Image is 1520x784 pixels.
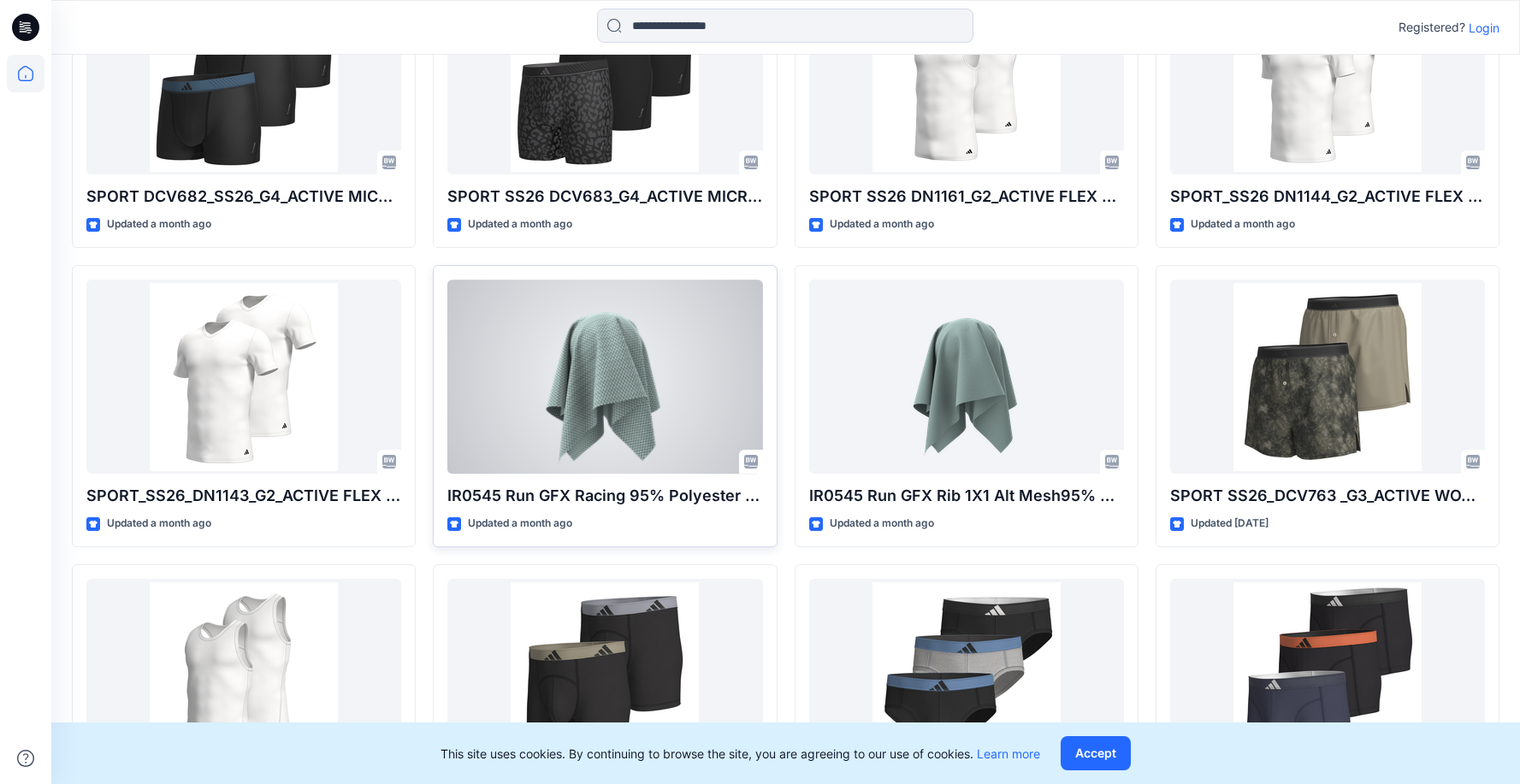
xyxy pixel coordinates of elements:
a: SPORT_SS26_DN1143_G2_ACTIVE FLEX COTTON_V_NECK [86,280,401,474]
p: Updated a month ago [107,215,211,233]
a: SPORT SS26_DCV763 _G3_ACTIVE WOVEN BOXER_V1 [1170,280,1485,474]
p: Updated a month ago [1191,215,1295,233]
p: Updated a month ago [830,515,934,533]
p: SPORT SS26 DCV683_G4_ACTIVE MICRO FLEX ECO_ BOXER BRIEF_V2 [447,185,762,209]
p: SPORT_SS26 DN1144_G2_ACTIVE FLEX COTTON CREW NECK [1170,185,1485,209]
p: SPORT SS26_DCV763 _G3_ACTIVE WOVEN BOXER_V1 [1170,484,1485,508]
p: SPORT DCV682_SS26_G4_ACTIVE MICRO FLEX ECO_ TRUNK [86,185,401,209]
a: SPORT G2_SS26 DCV865_TRUNK_Active_Flex_cotton_Body_ [1170,579,1485,773]
p: Updated a month ago [468,215,572,233]
p: Login [1469,19,1499,37]
p: SPORT SS26 DN1161_G2_ACTIVE FLEX COTTON_TANK [809,185,1124,209]
button: Accept [1061,736,1131,770]
p: IR0545 Run GFX Rib 1X1 Alt Mesh95% Polyester 5% Spandex 200N [809,484,1124,508]
a: IR0545 Run GFX Rib 1X1 Alt Mesh95% Polyester 5% Spandex 200N [809,280,1124,474]
a: SPORT G2_SS26 DCV864 BRIEF_ACTIVE FLEX COTTON BODY [809,579,1124,773]
a: SPORT_SS26_GR2_VENTILATED BOXER BRIEF_DCV823_ [447,579,762,773]
p: Updated a month ago [107,515,211,533]
p: SPORT_SS26_DN1143_G2_ACTIVE FLEX COTTON_V_NECK [86,484,401,508]
p: IR0545 Run GFX Racing 95% Polyester 5% Spandex 200N [447,484,762,508]
a: Learn more [977,746,1040,761]
p: This site uses cookies. By continuing to browse the site, you are agreeing to our use of cookies. [441,745,1040,763]
a: IR0545 Run GFX Racing 95% Polyester 5% Spandex 200N [447,280,762,474]
p: Registered? [1399,17,1465,38]
p: Updated a month ago [468,515,572,533]
p: Updated a month ago [830,215,934,233]
a: SPORT SS26 GR2_DN1335_TankTop [86,579,401,773]
p: Updated [DATE] [1191,515,1269,533]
